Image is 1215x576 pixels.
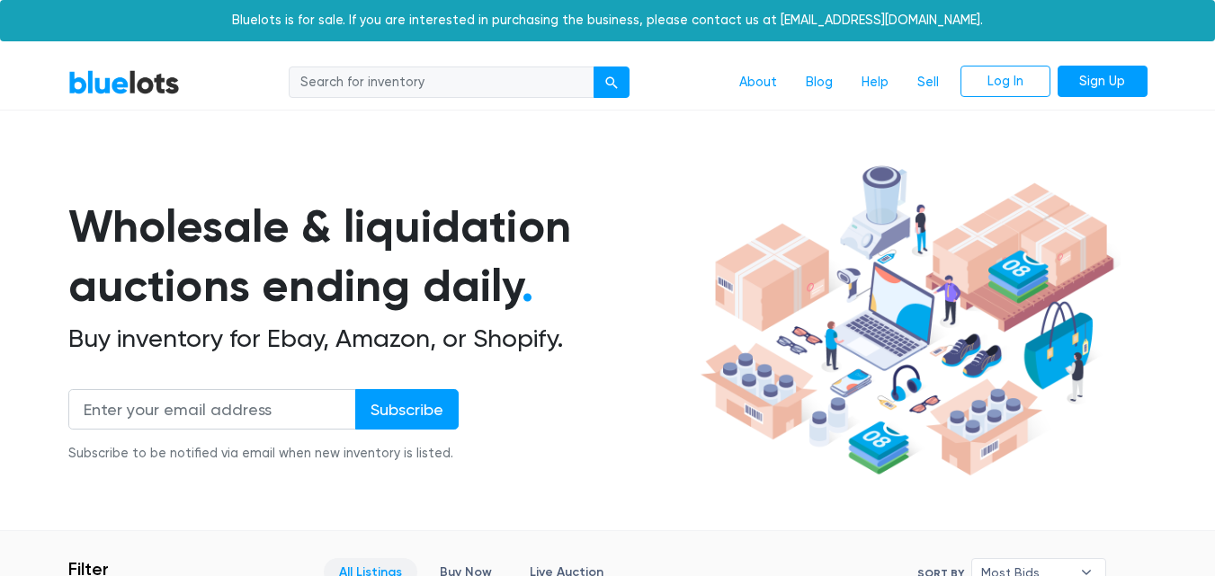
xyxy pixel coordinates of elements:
a: Sell [903,66,953,100]
img: hero-ee84e7d0318cb26816c560f6b4441b76977f77a177738b4e94f68c95b2b83dbb.png [694,157,1121,484]
h1: Wholesale & liquidation auctions ending daily [68,197,694,316]
a: Log In [960,66,1050,98]
h2: Buy inventory for Ebay, Amazon, or Shopify. [68,323,694,354]
a: Blog [791,66,847,100]
div: Subscribe to be notified via email when new inventory is listed. [68,444,459,464]
a: About [725,66,791,100]
a: Sign Up [1058,66,1148,98]
input: Search for inventory [289,66,594,99]
a: BlueLots [68,69,180,95]
a: Help [847,66,903,100]
span: . [522,259,533,313]
input: Enter your email address [68,389,356,430]
input: Subscribe [355,389,459,430]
